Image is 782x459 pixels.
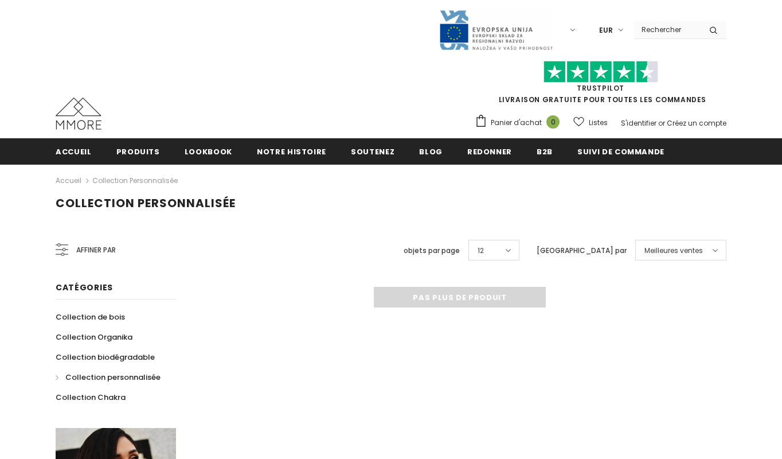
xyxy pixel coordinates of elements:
a: Listes [573,112,608,133]
span: Collection biodégradable [56,352,155,363]
img: Cas MMORE [56,98,101,130]
a: S'identifier [621,118,656,128]
a: Collection personnalisée [56,367,161,387]
input: Search Site [635,21,701,38]
span: Collection personnalisée [56,195,236,211]
a: Redonner [467,138,512,164]
span: EUR [599,25,613,36]
span: Blog [419,146,443,157]
a: soutenez [351,138,394,164]
span: Catégories [56,282,113,293]
span: Collection Chakra [56,392,126,403]
a: Collection Organika [56,327,132,347]
span: B2B [537,146,553,157]
a: Suivi de commande [577,138,664,164]
a: Lookbook [185,138,232,164]
a: Collection personnalisée [92,176,178,185]
a: Panier d'achat 0 [475,114,565,131]
a: Collection biodégradable [56,347,155,367]
a: Notre histoire [257,138,326,164]
span: Panier d'achat [491,117,542,129]
span: Collection personnalisée [65,372,161,383]
span: Meilleures ventes [644,245,703,256]
span: Accueil [56,146,92,157]
span: or [658,118,665,128]
label: objets par page [404,245,460,256]
span: 12 [478,245,484,256]
a: Créez un compte [667,118,726,128]
img: Javni Razpis [439,9,553,51]
span: soutenez [351,146,394,157]
span: LIVRAISON GRATUITE POUR TOUTES LES COMMANDES [475,66,726,104]
a: Javni Razpis [439,25,553,34]
a: Accueil [56,138,92,164]
a: TrustPilot [577,83,624,93]
span: Affiner par [76,244,116,256]
a: Accueil [56,174,81,188]
span: Produits [116,146,160,157]
span: 0 [546,115,560,129]
label: [GEOGRAPHIC_DATA] par [537,245,627,256]
img: Faites confiance aux étoiles pilotes [544,61,658,83]
span: Collection Organika [56,332,132,343]
a: Collection de bois [56,307,125,327]
span: Redonner [467,146,512,157]
a: Produits [116,138,160,164]
a: Collection Chakra [56,387,126,407]
span: Suivi de commande [577,146,664,157]
a: B2B [537,138,553,164]
span: Lookbook [185,146,232,157]
a: Blog [419,138,443,164]
span: Listes [589,117,608,129]
span: Collection de bois [56,312,125,322]
span: Notre histoire [257,146,326,157]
